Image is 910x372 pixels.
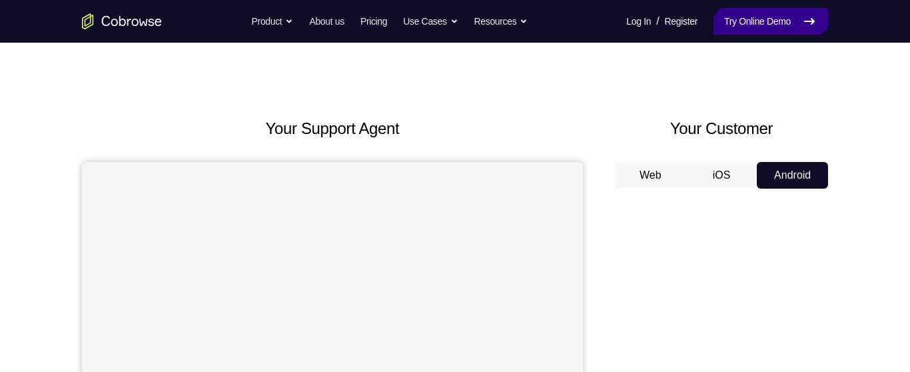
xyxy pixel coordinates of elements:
[713,8,828,35] a: Try Online Demo
[252,8,294,35] button: Product
[360,8,387,35] a: Pricing
[665,8,697,35] a: Register
[403,8,458,35] button: Use Cases
[686,162,757,189] button: iOS
[757,162,828,189] button: Android
[82,117,583,141] h2: Your Support Agent
[656,13,659,29] span: /
[615,162,686,189] button: Web
[615,117,828,141] h2: Your Customer
[82,13,162,29] a: Go to the home page
[474,8,528,35] button: Resources
[309,8,344,35] a: About us
[626,8,651,35] a: Log In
